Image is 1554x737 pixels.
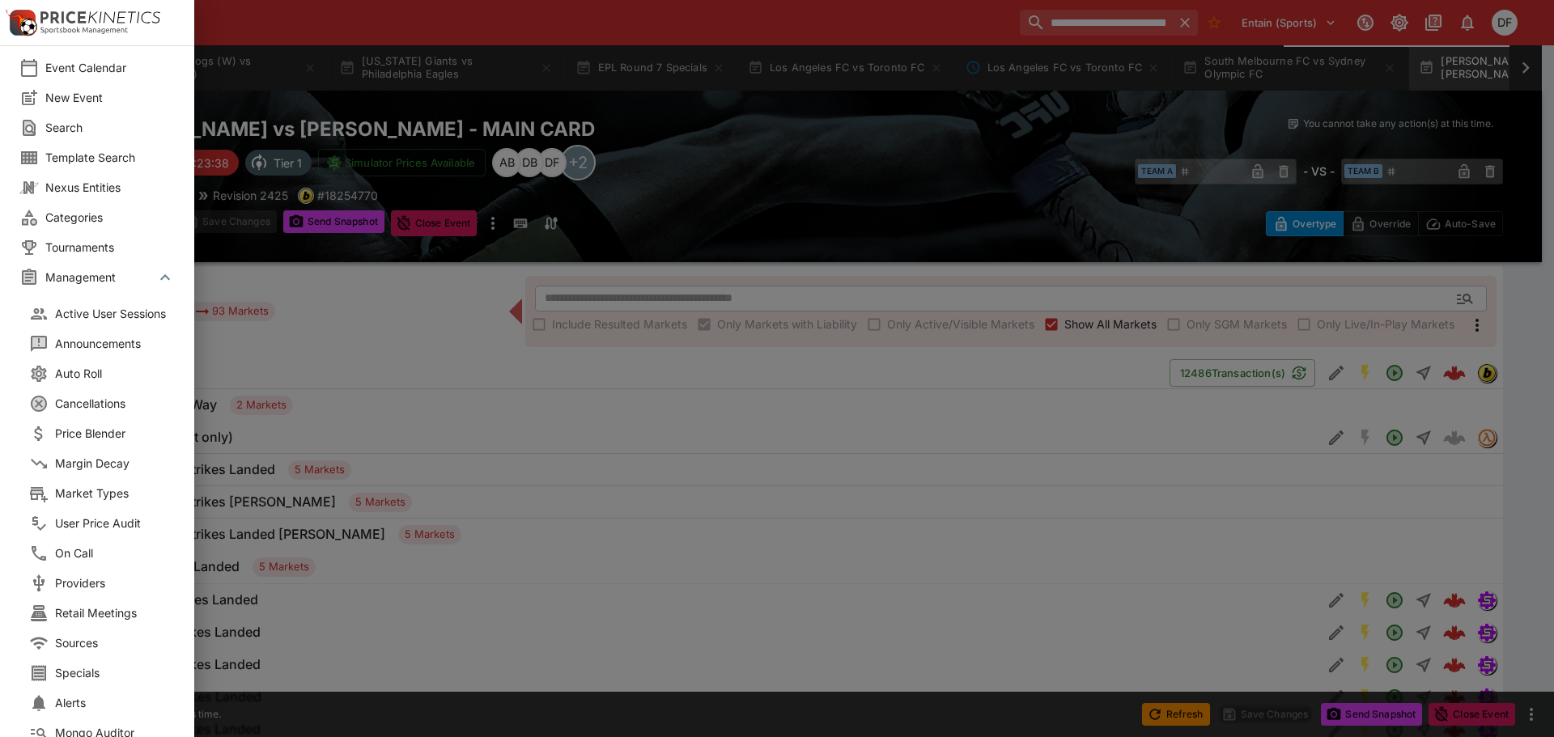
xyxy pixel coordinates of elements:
[45,149,175,166] span: Template Search
[55,634,185,651] span: Sources
[55,425,185,442] span: Price Blender
[55,574,185,591] span: Providers
[55,604,185,621] span: Retail Meetings
[40,27,128,34] img: Sportsbook Management
[55,455,185,472] span: Margin Decay
[55,305,185,322] span: Active User Sessions
[40,11,160,23] img: PriceKinetics
[55,515,185,532] span: User Price Audit
[5,6,37,39] img: PriceKinetics Logo
[55,365,185,382] span: Auto Roll
[55,335,185,352] span: Announcements
[45,179,175,196] span: Nexus Entities
[45,239,175,256] span: Tournaments
[45,119,175,136] span: Search
[45,89,175,106] span: New Event
[45,209,175,226] span: Categories
[55,395,185,412] span: Cancellations
[45,59,175,76] span: Event Calendar
[55,544,185,561] span: On Call
[55,694,185,711] span: Alerts
[45,269,155,286] span: Management
[55,664,185,681] span: Specials
[55,485,185,502] span: Market Types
